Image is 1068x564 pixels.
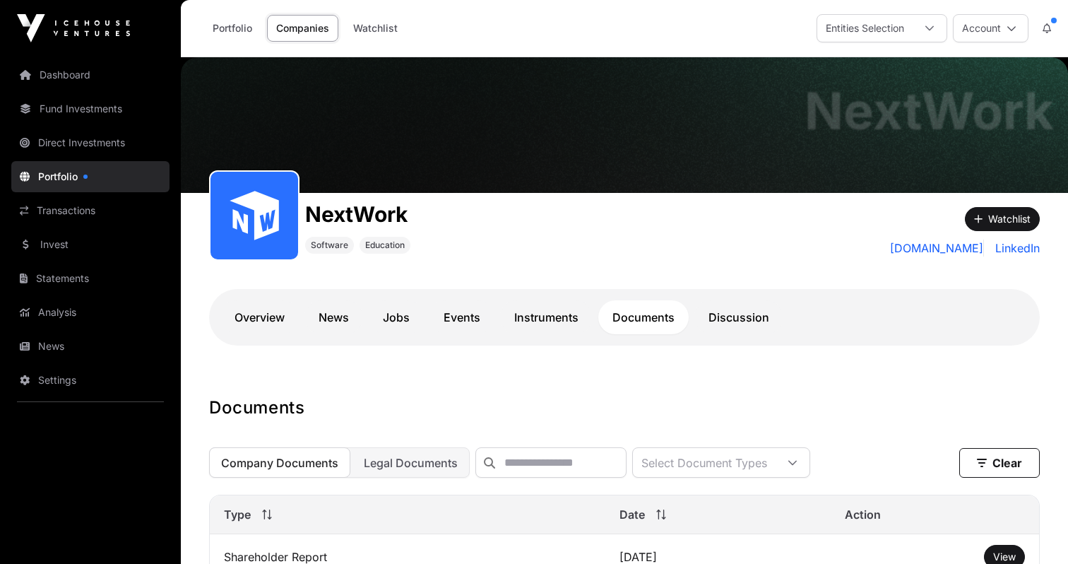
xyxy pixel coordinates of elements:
a: News [11,331,170,362]
h1: NextWork [805,86,1054,136]
a: Portfolio [11,161,170,192]
button: Account [953,14,1028,42]
span: Date [619,506,645,523]
a: Watchlist [344,15,407,42]
h1: NextWork [305,201,410,227]
a: Settings [11,365,170,396]
iframe: Chat Widget [997,496,1068,564]
span: View [993,551,1016,563]
nav: Tabs [220,300,1028,334]
a: Discussion [694,300,783,334]
span: Type [224,506,251,523]
button: Watchlist [965,207,1040,231]
img: Icehouse Ventures Logo [17,14,130,42]
a: Invest [11,229,170,260]
a: Dashboard [11,59,170,90]
a: Statements [11,263,170,294]
div: Select Document Types [633,448,776,477]
div: Entities Selection [817,15,913,42]
img: NextWork [181,57,1068,193]
button: Clear [959,448,1040,478]
a: News [304,300,363,334]
a: Events [429,300,494,334]
a: [DOMAIN_NAME] [890,240,984,257]
span: Action [845,506,881,523]
h1: Documents [209,396,1040,419]
span: Company Documents [221,456,338,470]
a: Documents [598,300,689,334]
span: Software [311,240,348,251]
img: NextWork.svg [216,177,292,254]
a: Overview [220,300,299,334]
a: Companies [267,15,338,42]
span: Legal Documents [364,456,458,470]
span: Education [365,240,405,251]
a: Jobs [369,300,424,334]
a: Analysis [11,297,170,328]
a: View [993,550,1016,564]
a: Instruments [500,300,593,334]
button: Legal Documents [352,447,470,478]
a: Portfolio [203,15,261,42]
a: LinkedIn [990,240,1040,257]
button: Company Documents [209,447,350,478]
a: Transactions [11,195,170,226]
a: Direct Investments [11,127,170,158]
a: Fund Investments [11,93,170,124]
